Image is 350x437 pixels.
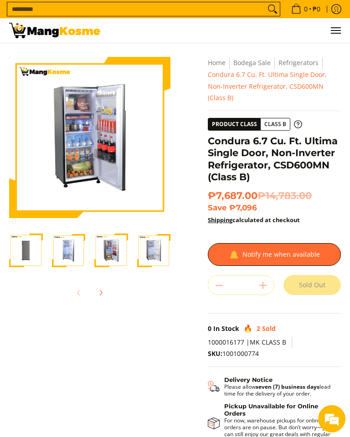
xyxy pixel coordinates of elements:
[208,57,341,104] nav: Breadcrumbs
[261,119,290,130] span: Class B
[109,18,341,43] ul: Customer Navigation
[330,18,341,43] button: Menu
[208,349,259,358] span: 1001000774
[208,70,327,102] span: Condura 6.7 Cu. Ft. Ultima Single Door, Non-Inverter Refrigerator, CSD600MN (Class B)
[208,338,286,346] span: 1000016177 |MK CLASS B
[213,324,239,333] span: In Stock
[91,283,111,303] button: Next
[224,402,318,417] strong: Pickup Unavailable for Online Orders
[9,23,100,38] img: Condura 6.7 Cu. Ft. Ultima Non-Inverter Ref CSD600MN (Class B) l MK | Mang Kosme
[208,190,312,202] span: ₱7,687.00
[257,324,260,333] span: 2
[137,234,171,267] img: Condura 6.7 Cu. Ft. Ultima Single Door, Non-Inverter Refrigerator, CSD600MN (Class B)-4
[265,2,280,16] button: Search
[257,190,312,202] del: ₱14,783.00
[208,203,227,212] span: Save
[208,118,302,131] a: Product Class Class B
[224,383,332,397] p: Please allow lead time for the delivery of your order.
[208,58,226,67] a: Home
[94,234,128,267] img: Condura 6.7 Cu. Ft. Ultima Single Door, Non-Inverter Refrigerator, CSD600MN (Class B)-3
[9,234,43,267] img: condura-ultima-non-inveter-single-door-6.7-cubic-feet-refrigerator-mang-kosme
[233,58,271,67] a: Bodega Sale
[229,203,257,212] span: ₱7,096
[303,6,309,12] span: 0
[262,324,276,333] span: Sold
[52,234,86,267] img: Condura 6.7 Cu. Ft. Ultima Single Door, Non-Inverter Refrigerator, CSD600MN (Class B)-2
[256,383,319,391] strong: seven (7) business days
[9,57,170,218] img: Condura 6.7 Cu. Ft. Ultima Single Door, Non-Inverter Refrigerator, CSD600MN (Class B)
[311,6,322,12] span: ₱0
[208,216,232,224] a: Shipping
[278,58,319,67] a: Refrigerators
[109,18,341,43] nav: Main Menu
[208,349,222,358] span: SKU:
[224,376,273,383] strong: Delivery Notice
[208,216,300,224] strong: calculated at checkout
[208,135,341,183] h1: Condura 6.7 Cu. Ft. Ultima Single Door, Non-Inverter Refrigerator, CSD600MN (Class B)
[208,324,211,333] span: 0
[208,376,332,397] button: Shipping & Delivery
[208,118,261,130] span: Product Class
[288,4,323,14] span: •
